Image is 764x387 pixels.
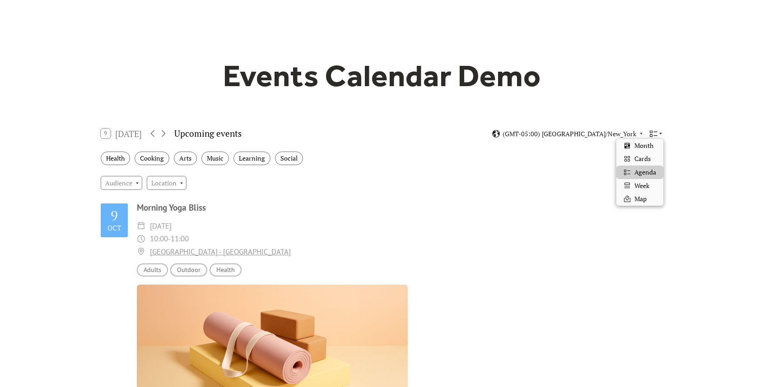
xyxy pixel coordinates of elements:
h1: Events Calendar Demo [209,57,555,94]
span: Cards [634,154,651,164]
span: Week [634,181,649,191]
span: Month [634,141,653,151]
span: Agenda [634,167,656,177]
span: Map [634,194,647,204]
